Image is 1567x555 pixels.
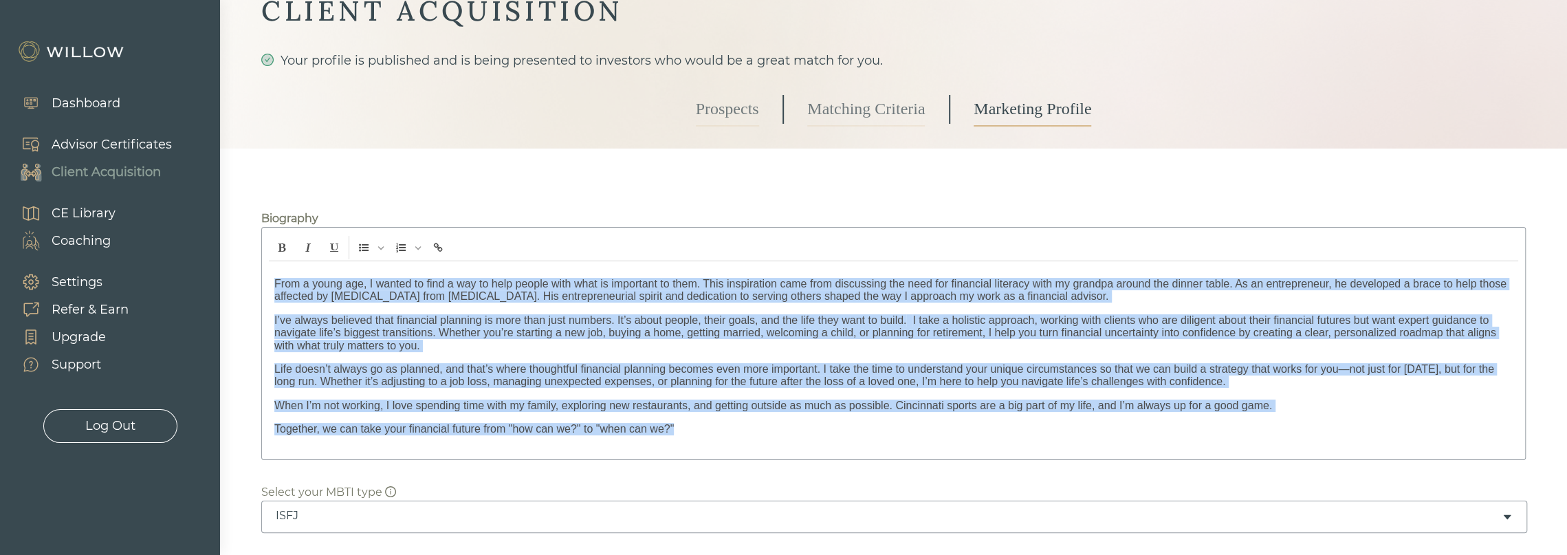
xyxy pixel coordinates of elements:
[296,236,320,259] span: Italic
[270,236,294,259] span: Bold
[52,301,129,319] div: Refer & Earn
[85,417,135,435] div: Log Out
[52,204,116,223] div: CE Library
[7,323,129,351] a: Upgrade
[52,328,106,347] div: Upgrade
[426,236,450,259] span: Insert link
[807,92,925,127] a: Matching Criteria
[7,227,116,254] a: Coaching
[52,94,120,113] div: Dashboard
[7,199,116,227] a: CE Library
[322,236,347,259] span: Underline
[7,268,129,296] a: Settings
[274,278,1506,302] span: From a young age, I wanted to find a way to help people with what is important to them. This insp...
[385,486,396,497] span: info-circle
[7,158,172,186] a: Client Acquisition
[974,92,1091,127] a: Marketing Profile
[261,210,318,227] div: Biography
[276,508,1502,523] div: ISFJ
[7,131,172,158] a: Advisor Certificates
[261,54,274,66] span: check-circle
[274,314,1496,351] span: I’ve always believed that financial planning is more than just numbers. It’s about people, their ...
[274,363,1494,387] span: Life doesn’t always go as planned, and that’s where thoughtful financial planning becomes even mo...
[17,41,127,63] img: Willow
[274,423,674,435] span: Together, we can take your financial future from "how can we?" to "when can we?"
[696,92,759,127] a: Prospects
[261,51,1526,70] div: Your profile is published and is being presented to investors who would be a great match for you.
[52,232,111,250] div: Coaching
[52,163,161,182] div: Client Acquisition
[388,236,424,259] span: Insert Ordered List
[351,236,387,259] span: Insert Unordered List
[52,135,172,154] div: Advisor Certificates
[52,356,101,374] div: Support
[1502,512,1513,523] span: caret-down
[52,273,102,292] div: Settings
[7,89,120,117] a: Dashboard
[7,296,129,323] a: Refer & Earn
[274,400,1272,411] span: When I’m not working, I love spending time with my family, exploring new restaurants, and getting...
[261,486,396,499] span: Select your MBTI type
